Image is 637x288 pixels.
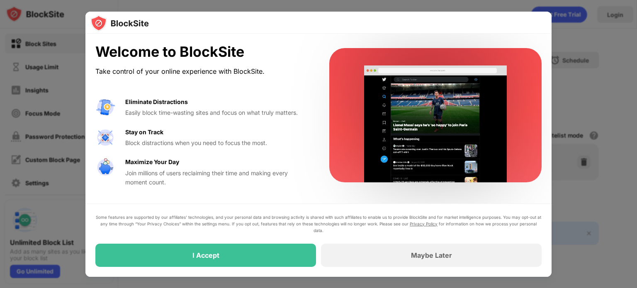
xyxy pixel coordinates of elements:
div: Block distractions when you need to focus the most. [125,138,309,148]
div: Maximize Your Day [125,157,179,167]
div: Easily block time-wasting sites and focus on what truly matters. [125,108,309,117]
div: Stay on Track [125,128,163,137]
div: I Accept [192,251,219,259]
img: value-avoid-distractions.svg [95,97,115,117]
img: value-focus.svg [95,128,115,148]
img: logo-blocksite.svg [90,15,149,31]
div: Welcome to BlockSite [95,44,309,61]
div: Maybe Later [411,251,452,259]
div: Some features are supported by our affiliates’ technologies, and your personal data and browsing ... [95,214,542,234]
img: value-safe-time.svg [95,157,115,177]
div: Take control of your online experience with BlockSite. [95,65,309,77]
div: Join millions of users reclaiming their time and making every moment count. [125,169,309,187]
a: Privacy Policy [410,221,438,226]
div: Eliminate Distractions [125,97,188,106]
